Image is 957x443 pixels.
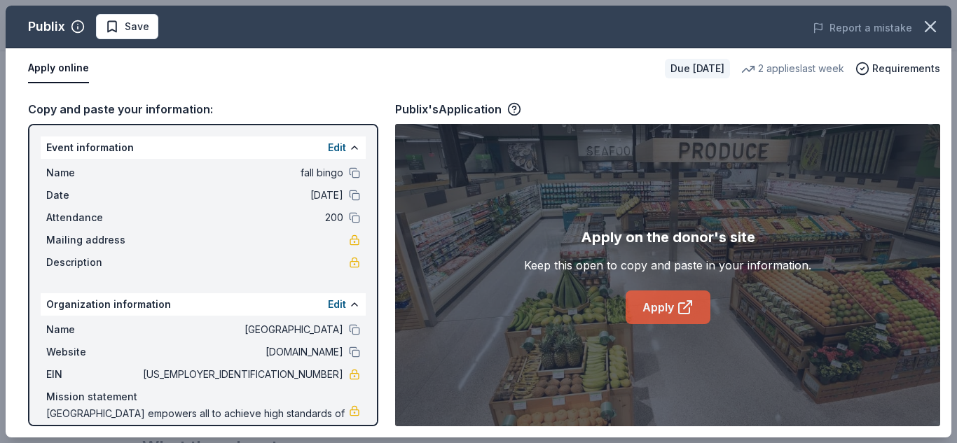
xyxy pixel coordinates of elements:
[140,164,343,181] span: fall bingo
[140,321,343,338] span: [GEOGRAPHIC_DATA]
[28,54,89,83] button: Apply online
[872,60,940,77] span: Requirements
[328,139,346,156] button: Edit
[41,136,366,159] div: Event information
[46,164,140,181] span: Name
[46,321,140,338] span: Name
[46,388,360,405] div: Mission statement
[96,14,158,39] button: Save
[140,187,343,204] span: [DATE]
[125,18,149,35] span: Save
[140,209,343,226] span: 200
[665,59,730,78] div: Due [DATE]
[813,20,912,36] button: Report a mistake
[741,60,844,77] div: 2 applies last week
[46,187,140,204] span: Date
[46,232,140,248] span: Mailing address
[28,100,378,118] div: Copy and paste your information:
[41,293,366,316] div: Organization information
[46,254,140,271] span: Description
[46,366,140,383] span: EIN
[46,344,140,360] span: Website
[855,60,940,77] button: Requirements
[46,405,349,439] span: [GEOGRAPHIC_DATA] empowers all to achieve high standards of success
[46,209,140,226] span: Attendance
[395,100,521,118] div: Publix's Application
[328,296,346,313] button: Edit
[581,226,755,248] div: Apply on the donor's site
[140,366,343,383] span: [US_EMPLOYER_IDENTIFICATION_NUMBER]
[140,344,343,360] span: [DOMAIN_NAME]
[28,15,65,38] div: Publix
[626,290,710,324] a: Apply
[524,257,811,274] div: Keep this open to copy and paste in your information.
